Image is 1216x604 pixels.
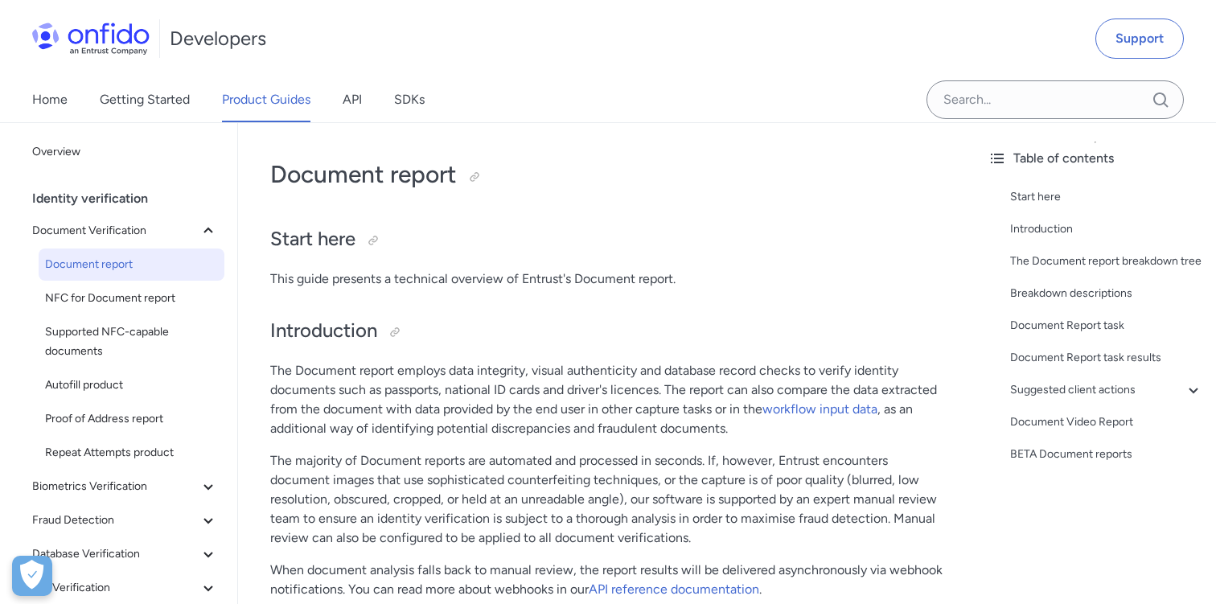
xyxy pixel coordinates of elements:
span: Overview [32,142,218,162]
button: Document Verification [26,215,224,247]
h1: Document report [270,158,943,191]
a: API reference documentation [589,581,759,597]
button: Database Verification [26,538,224,570]
a: Start here [1010,187,1203,207]
a: Document Report task results [1010,348,1203,368]
a: NFC for Document report [39,282,224,314]
a: Repeat Attempts product [39,437,224,469]
a: Support [1095,18,1184,59]
button: Biometrics Verification [26,470,224,503]
p: This guide presents a technical overview of Entrust's Document report. [270,269,943,289]
span: Document Verification [32,221,199,240]
h1: Developers [170,26,266,51]
span: Autofill product [45,376,218,395]
a: Document Report task [1010,316,1203,335]
p: The Document report employs data integrity, visual authenticity and database record checks to ver... [270,361,943,438]
p: The majority of Document reports are automated and processed in seconds. If, however, Entrust enc... [270,451,943,548]
span: eID Verification [32,578,199,598]
a: Autofill product [39,369,224,401]
input: Onfido search input field [926,80,1184,119]
h2: Introduction [270,318,943,345]
a: Suggested client actions [1010,380,1203,400]
button: Fraud Detection [26,504,224,536]
a: Supported NFC-capable documents [39,316,224,368]
a: SDKs [394,77,425,122]
span: Biometrics Verification [32,477,199,496]
span: Proof of Address report [45,409,218,429]
span: Fraud Detection [32,511,199,530]
button: eID Verification [26,572,224,604]
span: Document report [45,255,218,274]
div: Cookie Preferences [12,556,52,596]
a: Proof of Address report [39,403,224,435]
a: BETA Document reports [1010,445,1203,464]
img: Onfido Logo [32,23,150,55]
div: Identity verification [32,183,231,215]
a: Product Guides [222,77,310,122]
a: Breakdown descriptions [1010,284,1203,303]
a: Overview [26,136,224,168]
a: Document report [39,249,224,281]
button: Open Preferences [12,556,52,596]
a: Introduction [1010,220,1203,239]
span: NFC for Document report [45,289,218,308]
a: API [343,77,362,122]
a: The Document report breakdown tree [1010,252,1203,271]
div: Table of contents [988,149,1203,168]
a: Document Video Report [1010,413,1203,432]
a: workflow input data [762,401,877,417]
span: Repeat Attempts product [45,443,218,462]
a: Home [32,77,68,122]
h2: Start here [270,226,943,253]
a: Getting Started [100,77,190,122]
span: Supported NFC-capable documents [45,323,218,361]
p: When document analysis falls back to manual review, the report results will be delivered asynchro... [270,561,943,599]
span: Database Verification [32,544,199,564]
